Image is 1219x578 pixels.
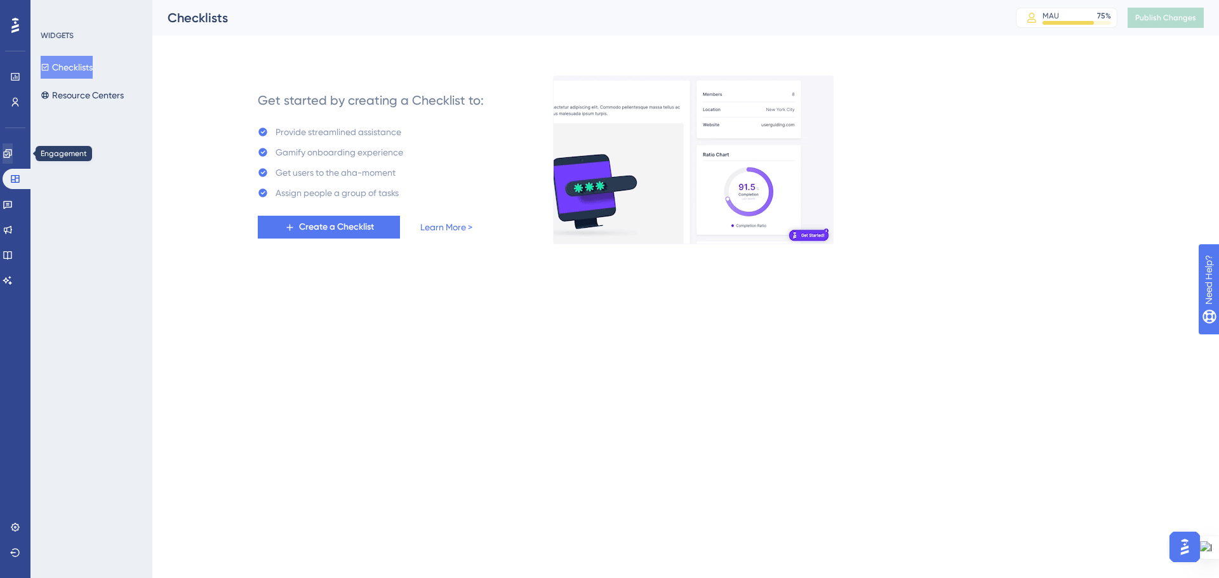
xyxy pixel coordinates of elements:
[1135,13,1196,23] span: Publish Changes
[1042,11,1059,21] div: MAU
[299,220,374,235] span: Create a Checklist
[276,185,399,200] div: Assign people a group of tasks
[276,165,396,180] div: Get users to the aha-moment
[553,76,834,244] img: e28e67207451d1beac2d0b01ddd05b56.gif
[1166,528,1204,566] iframe: UserGuiding AI Assistant Launcher
[41,30,74,41] div: WIDGETS
[276,145,403,160] div: Gamify onboarding experience
[41,84,124,107] button: Resource Centers
[258,91,484,109] div: Get started by creating a Checklist to:
[41,56,93,79] button: Checklists
[1097,11,1111,21] div: 75 %
[1128,8,1204,28] button: Publish Changes
[276,124,401,140] div: Provide streamlined assistance
[258,216,400,239] button: Create a Checklist
[420,220,472,235] a: Learn More >
[30,3,79,18] span: Need Help?
[168,9,984,27] div: Checklists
